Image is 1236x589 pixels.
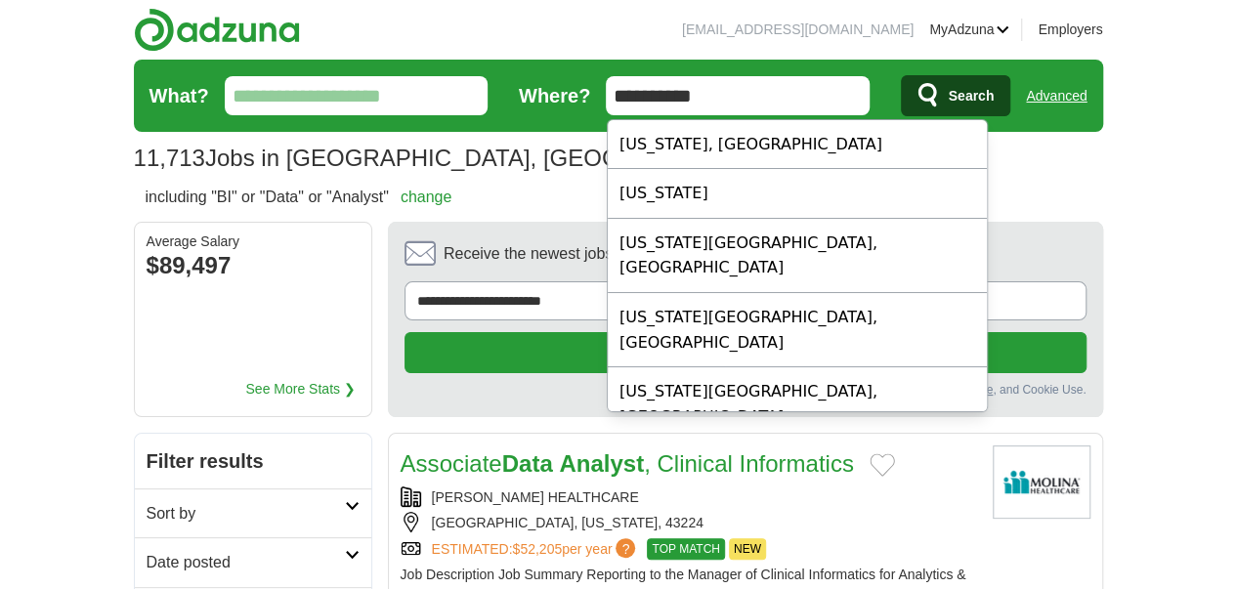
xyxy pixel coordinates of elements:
[147,234,360,248] div: Average Salary
[608,120,987,170] div: [US_STATE], [GEOGRAPHIC_DATA]
[444,241,778,267] span: Receive the newest jobs for this search :
[146,185,452,210] h2: including "BI" or "Data" or "Analyst"
[135,434,371,488] h2: Filter results
[1038,19,1102,40] a: Employers
[147,501,345,526] h2: Sort by
[149,80,209,111] label: What?
[870,453,895,477] button: Add to favorite jobs
[502,450,553,477] strong: Data
[401,450,854,477] a: AssociateData Analyst, Clinical Informatics
[401,512,977,533] div: [GEOGRAPHIC_DATA], [US_STATE], 43224
[729,538,766,560] span: NEW
[616,538,635,558] span: ?
[405,381,1087,400] div: By creating an alert, you agree to our and , and Cookie Use.
[519,80,590,111] label: Where?
[929,19,1009,40] a: MyAdzuna
[147,550,345,575] h2: Date posted
[134,8,300,52] img: Adzuna logo
[559,450,644,477] strong: Analyst
[512,541,562,557] span: $52,205
[901,75,1011,116] button: Search
[608,293,987,367] div: [US_STATE][GEOGRAPHIC_DATA], [GEOGRAPHIC_DATA]
[949,76,995,115] span: Search
[432,489,639,505] a: [PERSON_NAME] HEALTHCARE
[432,538,640,560] a: ESTIMATED:$52,205per year?
[647,538,724,560] span: TOP MATCH
[401,189,452,205] a: change
[608,367,987,442] div: [US_STATE][GEOGRAPHIC_DATA], [GEOGRAPHIC_DATA]
[608,219,987,293] div: [US_STATE][GEOGRAPHIC_DATA], [GEOGRAPHIC_DATA]
[405,332,1087,373] button: Create alert
[135,488,371,538] a: Sort by
[682,19,914,40] li: [EMAIL_ADDRESS][DOMAIN_NAME]
[134,140,205,177] span: 11,713
[147,248,360,283] div: $89,497
[134,145,788,171] h1: Jobs in [GEOGRAPHIC_DATA], [GEOGRAPHIC_DATA]
[135,537,371,587] a: Date posted
[993,445,1090,519] img: Molina Healthcare logo
[245,378,355,400] a: See More Stats ❯
[608,169,987,219] div: [US_STATE]
[1026,76,1087,115] a: Advanced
